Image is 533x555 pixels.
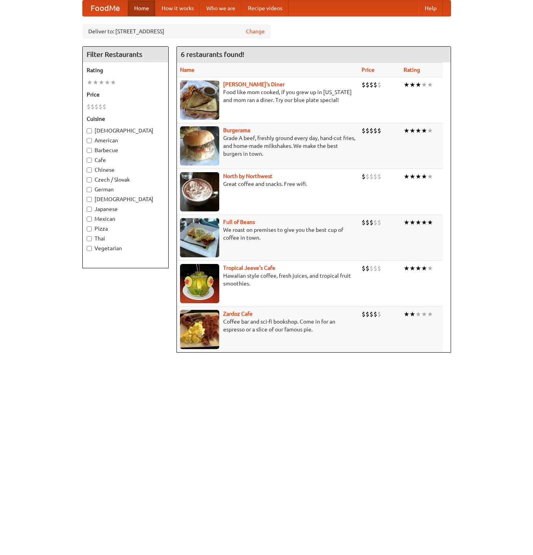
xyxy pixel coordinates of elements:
[87,146,164,154] label: Barbecue
[91,102,95,111] li: $
[87,138,92,143] input: American
[362,67,375,73] a: Price
[223,219,255,225] a: Full of Beans
[87,167,92,173] input: Chinese
[377,172,381,181] li: $
[369,80,373,89] li: $
[404,172,409,181] li: ★
[427,80,433,89] li: ★
[418,0,443,16] a: Help
[110,78,116,87] li: ★
[415,126,421,135] li: ★
[95,102,98,111] li: $
[362,310,366,318] li: $
[98,102,102,111] li: $
[87,136,164,144] label: American
[180,80,219,120] img: sallys.jpg
[369,218,373,227] li: $
[87,197,92,202] input: [DEMOGRAPHIC_DATA]
[87,166,164,174] label: Chinese
[377,218,381,227] li: $
[362,80,366,89] li: $
[200,0,242,16] a: Who we are
[427,310,433,318] li: ★
[180,218,219,257] img: beans.jpg
[369,264,373,273] li: $
[87,246,92,251] input: Vegetarian
[180,226,355,242] p: We roast on premises to give you the best cup of coffee in town.
[362,126,366,135] li: $
[421,310,427,318] li: ★
[415,218,421,227] li: ★
[87,225,164,233] label: Pizza
[362,172,366,181] li: $
[369,172,373,181] li: $
[373,172,377,181] li: $
[421,172,427,181] li: ★
[87,158,92,163] input: Cafe
[93,78,98,87] li: ★
[362,264,366,273] li: $
[155,0,200,16] a: How it works
[87,215,164,223] label: Mexican
[427,172,433,181] li: ★
[128,0,155,16] a: Home
[366,80,369,89] li: $
[377,310,381,318] li: $
[421,218,427,227] li: ★
[180,318,355,333] p: Coffee bar and sci-fi bookshop. Come in for an espresso or a slice of our famous pie.
[373,126,377,135] li: $
[404,264,409,273] li: ★
[415,172,421,181] li: ★
[427,218,433,227] li: ★
[98,78,104,87] li: ★
[409,80,415,89] li: ★
[242,0,289,16] a: Recipe videos
[377,126,381,135] li: $
[83,47,168,62] h4: Filter Restaurants
[421,80,427,89] li: ★
[87,235,164,242] label: Thai
[369,310,373,318] li: $
[87,187,92,192] input: German
[366,310,369,318] li: $
[180,180,355,188] p: Great coffee and snacks. Free wifi.
[223,311,253,317] b: Zardoz Cafe
[377,80,381,89] li: $
[180,88,355,104] p: Food like mom cooked, if you grew up in [US_STATE] and mom ran a diner. Try our blue plate special!
[404,310,409,318] li: ★
[87,195,164,203] label: [DEMOGRAPHIC_DATA]
[87,236,92,241] input: Thai
[223,173,273,179] a: North by Northwest
[87,66,164,74] h5: Rating
[180,126,219,166] img: burgerama.jpg
[409,218,415,227] li: ★
[373,264,377,273] li: $
[87,148,92,153] input: Barbecue
[87,102,91,111] li: $
[427,264,433,273] li: ★
[366,126,369,135] li: $
[409,126,415,135] li: ★
[87,115,164,123] h5: Cuisine
[180,310,219,349] img: zardoz.jpg
[83,0,128,16] a: FoodMe
[409,310,415,318] li: ★
[87,128,92,133] input: [DEMOGRAPHIC_DATA]
[404,67,420,73] a: Rating
[223,265,275,271] a: Tropical Jeeve's Cafe
[373,80,377,89] li: $
[87,156,164,164] label: Cafe
[404,126,409,135] li: ★
[369,126,373,135] li: $
[415,310,421,318] li: ★
[223,81,285,87] a: [PERSON_NAME]'s Diner
[223,127,250,133] a: Burgerama
[180,272,355,288] p: Hawaiian style coffee, fresh juices, and tropical fruit smoothies.
[87,226,92,231] input: Pizza
[409,264,415,273] li: ★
